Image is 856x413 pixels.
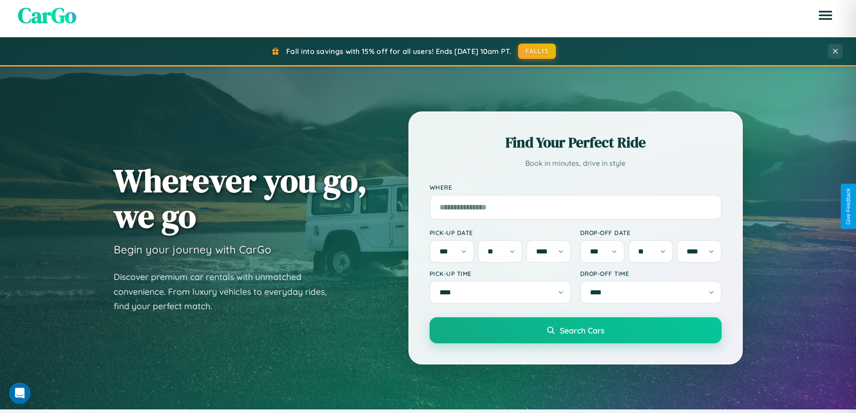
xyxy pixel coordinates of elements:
[845,188,852,225] div: Give Feedback
[518,44,556,59] button: FALL15
[114,270,338,314] p: Discover premium car rentals with unmatched convenience. From luxury vehicles to everyday rides, ...
[560,325,604,335] span: Search Cars
[430,270,571,277] label: Pick-up Time
[114,243,271,256] h3: Begin your journey with CarGo
[430,229,571,236] label: Pick-up Date
[430,317,722,343] button: Search Cars
[9,382,31,404] iframe: Intercom live chat
[813,3,838,28] button: Open menu
[114,163,367,234] h1: Wherever you go, we go
[580,270,722,277] label: Drop-off Time
[286,47,511,56] span: Fall into savings with 15% off for all users! Ends [DATE] 10am PT.
[18,0,76,30] span: CarGo
[430,133,722,152] h2: Find Your Perfect Ride
[580,229,722,236] label: Drop-off Date
[430,183,722,191] label: Where
[430,157,722,170] p: Book in minutes, drive in style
